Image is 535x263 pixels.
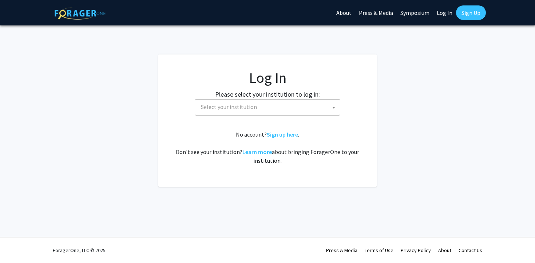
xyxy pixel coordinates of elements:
span: Select your institution [195,99,340,116]
a: Terms of Use [365,247,393,254]
a: Press & Media [326,247,357,254]
a: Contact Us [459,247,482,254]
a: Sign up here [267,131,298,138]
img: ForagerOne Logo [55,7,106,20]
a: Learn more about bringing ForagerOne to your institution [242,148,272,155]
iframe: Chat [504,230,530,258]
span: Select your institution [201,103,257,110]
div: ForagerOne, LLC © 2025 [53,238,106,263]
span: Select your institution [198,100,340,114]
h1: Log In [173,69,362,86]
a: About [438,247,451,254]
a: Privacy Policy [401,247,431,254]
div: No account? . Don't see your institution? about bringing ForagerOne to your institution. [173,130,362,165]
label: Please select your institution to log in: [215,89,320,99]
a: Sign Up [456,5,486,20]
